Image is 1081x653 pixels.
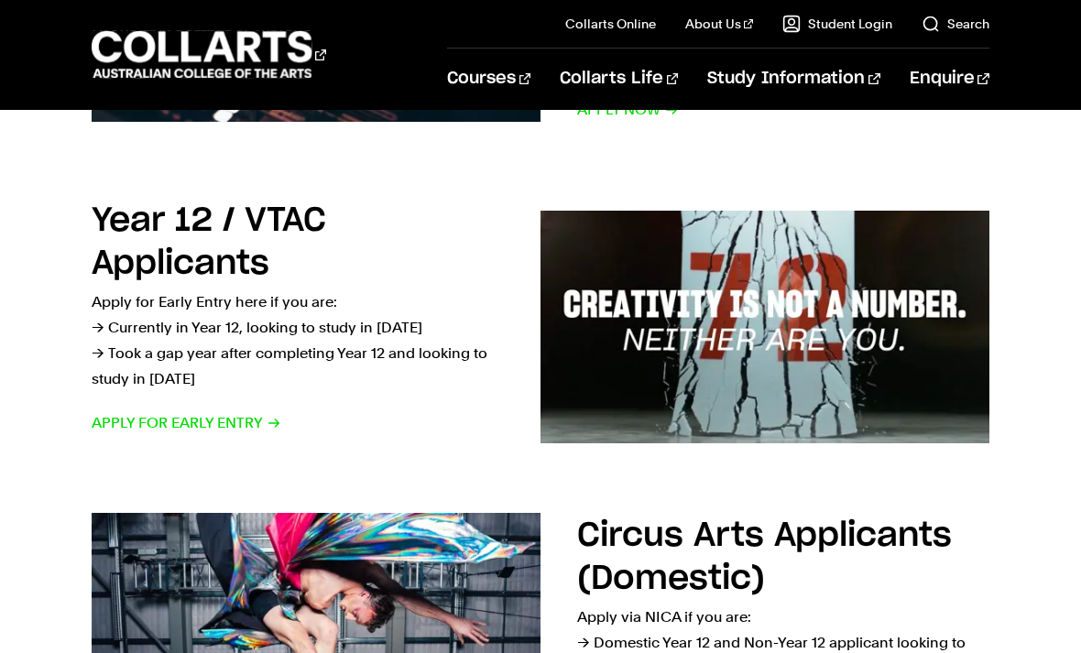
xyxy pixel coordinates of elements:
h2: Circus Arts Applicants (Domestic) [577,519,952,595]
div: Go to homepage [92,28,326,81]
a: Enquire [910,49,989,109]
span: Apply now [577,97,679,123]
a: Collarts Life [560,49,678,109]
a: Study Information [707,49,879,109]
a: Year 12 / VTAC Applicants Apply for Early Entry here if you are:→ Currently in Year 12, looking t... [92,200,988,454]
a: Collarts Online [565,15,656,33]
h2: Year 12 / VTAC Applicants [92,204,326,280]
a: About Us [685,15,753,33]
a: Courses [447,49,530,109]
span: Apply for Early Entry [92,410,281,436]
a: Search [922,15,989,33]
p: Apply for Early Entry here if you are: → Currently in Year 12, looking to study in [DATE] → Took ... [92,289,504,392]
a: Student Login [782,15,892,33]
